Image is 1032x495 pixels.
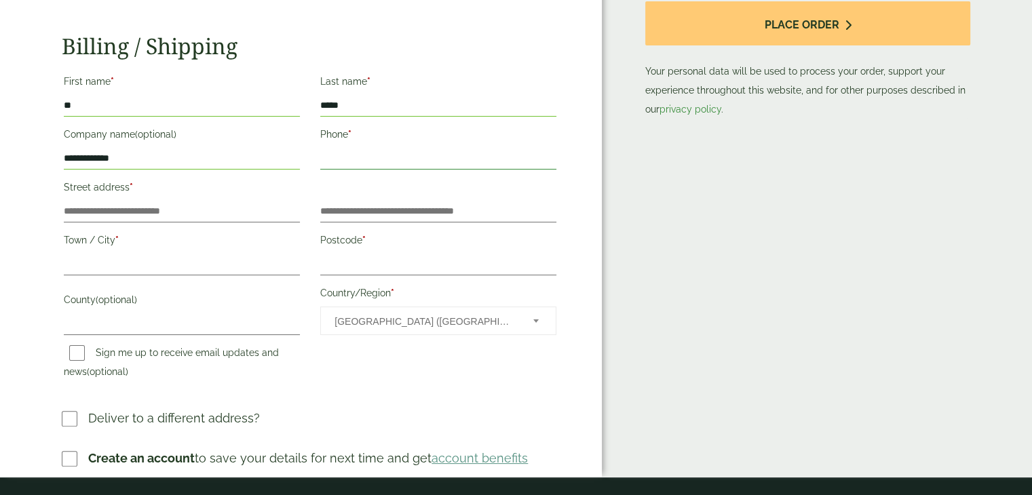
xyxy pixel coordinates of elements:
[115,235,119,245] abbr: required
[367,76,370,87] abbr: required
[69,345,85,361] input: Sign me up to receive email updates and news(optional)
[96,294,137,305] span: (optional)
[335,307,515,336] span: United Kingdom (UK)
[88,449,528,467] p: to save your details for next time and get
[88,409,260,427] p: Deliver to a different address?
[645,1,970,45] button: Place order
[111,76,114,87] abbr: required
[130,182,133,193] abbr: required
[64,178,300,201] label: Street address
[320,306,556,335] span: Country/Region
[87,366,128,377] span: (optional)
[320,125,556,148] label: Phone
[64,72,300,95] label: First name
[320,231,556,254] label: Postcode
[64,231,300,254] label: Town / City
[645,1,970,119] p: Your personal data will be used to process your order, support your experience throughout this we...
[64,347,279,381] label: Sign me up to receive email updates and news
[348,129,351,140] abbr: required
[391,288,394,298] abbr: required
[320,283,556,306] label: Country/Region
[62,33,558,59] h2: Billing / Shipping
[64,125,300,148] label: Company name
[432,451,528,465] a: account benefits
[64,290,300,313] label: County
[660,104,721,115] a: privacy policy
[135,129,176,140] span: (optional)
[362,235,366,245] abbr: required
[320,72,556,95] label: Last name
[88,451,195,465] strong: Create an account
